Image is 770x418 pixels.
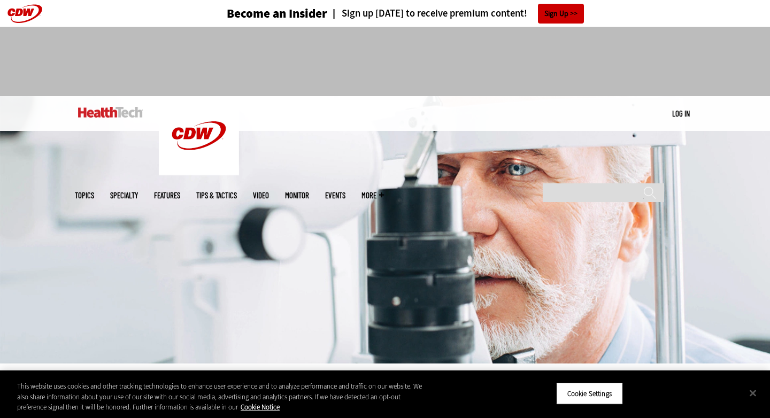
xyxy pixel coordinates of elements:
[110,191,138,199] span: Specialty
[75,191,94,199] span: Topics
[241,402,280,412] a: More information about your privacy
[741,381,765,405] button: Close
[159,96,239,175] img: Home
[17,381,423,413] div: This website uses cookies and other tracking technologies to enhance user experience and to analy...
[78,107,143,118] img: Home
[154,191,180,199] a: Features
[196,191,237,199] a: Tips & Tactics
[190,37,580,86] iframe: advertisement
[672,109,690,118] a: Log in
[327,9,527,19] a: Sign up [DATE] to receive premium content!
[538,4,584,24] a: Sign Up
[361,191,384,199] span: More
[187,7,327,20] a: Become an Insider
[672,108,690,119] div: User menu
[556,382,623,405] button: Cookie Settings
[285,191,309,199] a: MonITor
[227,7,327,20] h3: Become an Insider
[159,167,239,178] a: CDW
[253,191,269,199] a: Video
[325,191,345,199] a: Events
